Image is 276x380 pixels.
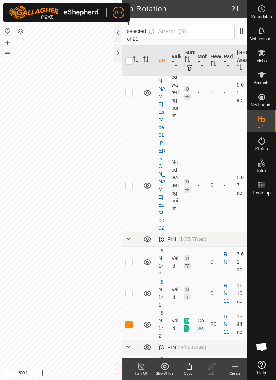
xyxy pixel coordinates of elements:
[231,3,239,14] span: 21
[169,139,182,232] td: Need watering point
[184,86,191,100] span: OFF
[3,39,12,47] button: +
[221,46,234,139] td: -
[251,15,272,19] span: Schedules
[143,58,149,63] p-sorticon: Activate to sort
[158,140,165,231] a: [PERSON_NAME] Escape 02
[207,46,221,76] th: Head
[176,371,200,376] div: Copy
[195,46,208,76] th: Mob
[250,103,272,107] span: Neckbands
[127,20,146,43] span: 1 selected of 21
[257,125,265,129] span: VPs
[16,27,25,36] button: Map Layers
[183,344,206,350] span: (46.63 ac)
[9,6,100,19] img: Gallagher Logo
[184,58,190,63] p-sorticon: Activate to sort
[3,26,12,35] button: Reset Map
[184,179,191,193] span: OFF
[3,48,12,57] button: –
[184,286,191,300] span: OFF
[158,248,164,277] a: RIN 140
[224,282,229,304] a: RIN 11
[207,139,221,232] td: 0
[207,309,221,340] td: 26
[158,344,206,351] div: RIN 12
[207,246,221,278] td: 0
[158,279,164,308] a: RIN 141
[210,62,216,67] p-sorticon: Activate to sort
[169,46,182,139] td: Need watering point
[115,9,122,17] span: BH
[69,370,90,377] a: Contact Us
[254,81,269,85] span: Animals
[224,251,229,273] a: RIN 11
[233,46,247,76] th: [GEOGRAPHIC_DATA] Area
[233,139,247,232] td: 0.07 ac
[198,289,205,297] div: -
[200,371,223,376] div: Edit
[198,182,205,189] div: -
[198,62,203,67] p-sorticon: Activate to sort
[250,37,273,41] span: Notifications
[233,278,247,309] td: 11.19 ac
[169,309,182,340] td: Valid
[221,139,234,232] td: -
[181,46,195,76] th: Status
[233,46,247,139] td: 0.05 ac
[255,147,268,151] span: Status
[257,371,266,375] span: Help
[155,46,169,76] th: VP
[207,46,221,139] td: 0
[158,47,165,138] a: [PERSON_NAME] Escape 01
[256,59,267,63] span: Mobs
[158,310,164,339] a: RIN 142
[129,371,153,376] div: Turn Off
[32,370,60,377] a: Privacy Policy
[253,191,271,195] span: Heatmap
[223,371,247,376] div: Create
[251,336,273,358] div: Open chat
[172,62,177,67] p-sorticon: Activate to sort
[247,358,276,378] a: Help
[233,246,247,278] td: 7.61 ac
[169,46,182,76] th: Validity
[221,46,234,76] th: Paddock
[183,236,206,242] span: (35.78 ac)
[198,89,205,96] div: -
[233,309,247,340] td: 15.44 ac
[169,246,182,278] td: Valid
[224,314,229,335] a: RIN 11
[236,65,242,71] p-sorticon: Activate to sort
[257,169,266,173] span: Infra
[169,278,182,309] td: Valid
[153,371,176,376] div: Show/Hide
[207,278,221,309] td: 0
[127,4,231,13] h2: In Rotation
[146,24,235,39] input: Search (S)
[158,236,206,242] div: RIN 11
[133,58,139,63] p-sorticon: Activate to sort
[224,62,229,67] p-sorticon: Activate to sort
[198,258,205,266] div: -
[198,317,205,332] div: Cows
[184,255,191,269] span: OFF
[184,318,189,332] span: ON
